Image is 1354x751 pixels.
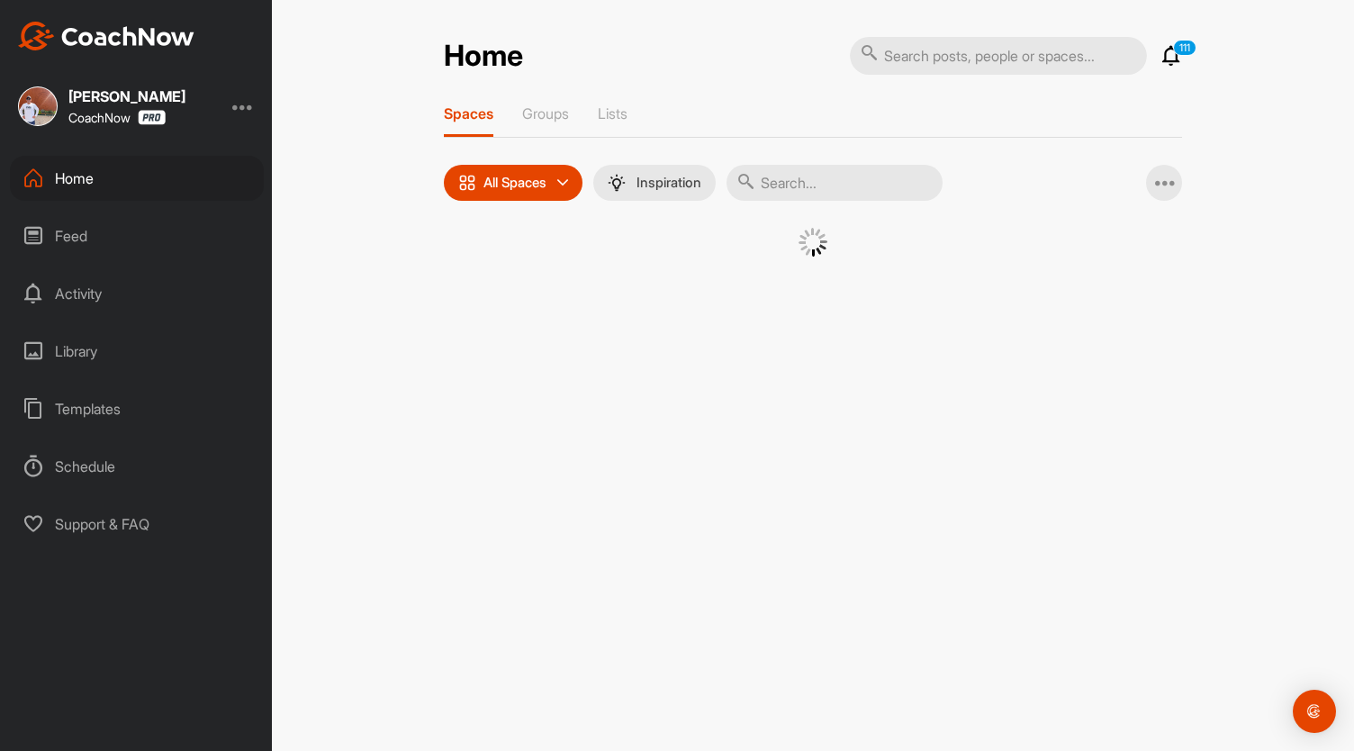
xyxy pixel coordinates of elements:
[10,329,264,374] div: Library
[10,156,264,201] div: Home
[10,386,264,431] div: Templates
[444,39,523,74] h2: Home
[68,110,166,125] div: CoachNow
[850,37,1147,75] input: Search posts, people or spaces...
[522,104,569,122] p: Groups
[138,110,166,125] img: CoachNow Pro
[799,228,827,257] img: G6gVgL6ErOh57ABN0eRmCEwV0I4iEi4d8EwaPGI0tHgoAbU4EAHFLEQAh+QQFCgALACwIAA4AGAASAAAEbHDJSesaOCdk+8xg...
[18,86,58,126] img: square_63e52e6da253930e67e805cc5507ea0e.jpg
[727,165,943,201] input: Search...
[10,502,264,547] div: Support & FAQ
[10,213,264,258] div: Feed
[483,176,546,190] p: All Spaces
[598,104,627,122] p: Lists
[636,176,701,190] p: Inspiration
[608,174,626,192] img: menuIcon
[18,22,194,50] img: CoachNow
[444,104,493,122] p: Spaces
[10,444,264,489] div: Schedule
[458,174,476,192] img: icon
[10,271,264,316] div: Activity
[1293,690,1336,733] div: Open Intercom Messenger
[1173,40,1196,56] p: 111
[68,89,185,104] div: [PERSON_NAME]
